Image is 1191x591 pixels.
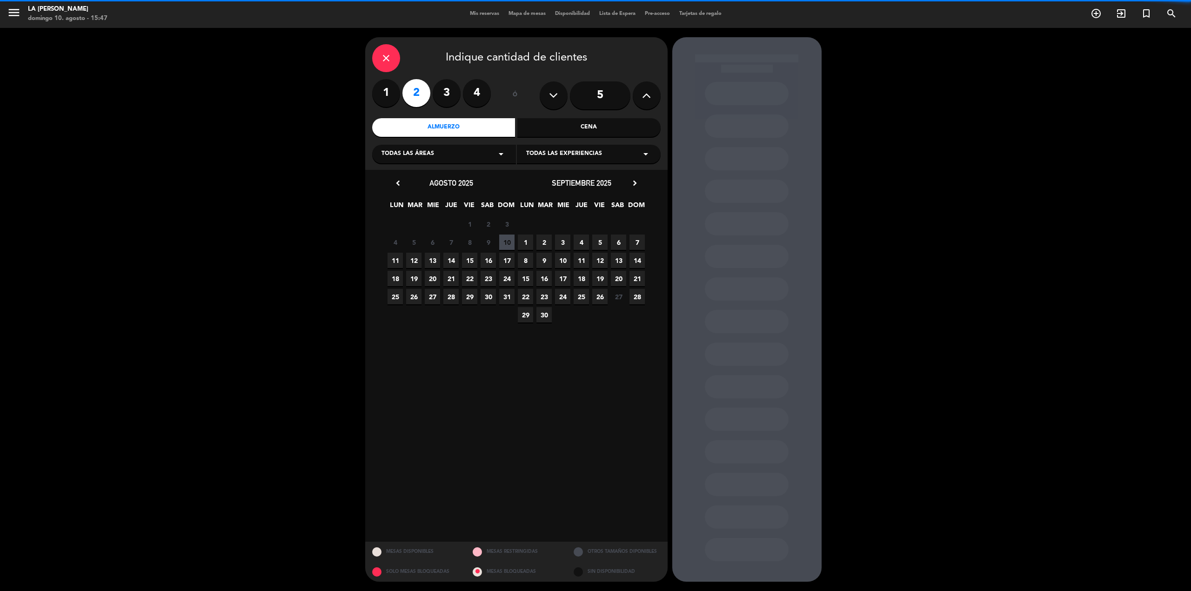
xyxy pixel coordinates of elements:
[406,253,422,268] span: 12
[443,253,459,268] span: 14
[381,53,392,64] i: close
[517,118,661,137] div: Cena
[406,235,422,250] span: 5
[555,253,570,268] span: 10
[365,542,466,562] div: MESAS DISPONIBLES
[433,79,461,107] label: 3
[481,289,496,304] span: 30
[640,148,651,160] i: arrow_drop_down
[388,289,403,304] span: 25
[629,271,645,286] span: 21
[500,79,530,112] div: ó
[429,178,473,188] span: agosto 2025
[675,11,726,16] span: Tarjetas de regalo
[443,235,459,250] span: 7
[574,235,589,250] span: 4
[463,79,491,107] label: 4
[611,253,626,268] span: 13
[536,271,552,286] span: 16
[443,200,459,215] span: JUE
[425,235,440,250] span: 6
[406,289,422,304] span: 26
[574,253,589,268] span: 11
[7,6,21,23] button: menu
[393,178,403,188] i: chevron_left
[552,178,611,188] span: septiembre 2025
[629,235,645,250] span: 7
[629,289,645,304] span: 28
[518,289,533,304] span: 22
[1166,8,1177,19] i: search
[480,200,495,215] span: SAB
[592,289,608,304] span: 26
[592,200,607,215] span: VIE
[372,44,661,72] div: Indique cantidad de clientes
[518,271,533,286] span: 15
[466,542,567,562] div: MESAS RESTRINGIDAS
[499,271,515,286] span: 24
[550,11,595,16] span: Disponibilidad
[462,289,477,304] span: 29
[536,289,552,304] span: 23
[406,271,422,286] span: 19
[466,562,567,582] div: MESAS BLOQUEADAS
[611,271,626,286] span: 20
[555,200,571,215] span: MIE
[611,235,626,250] span: 6
[365,562,466,582] div: SOLO MESAS BLOQUEADAS
[462,253,477,268] span: 15
[630,178,640,188] i: chevron_right
[518,253,533,268] span: 8
[574,200,589,215] span: JUE
[499,235,515,250] span: 10
[425,253,440,268] span: 13
[592,235,608,250] span: 5
[443,271,459,286] span: 21
[567,562,668,582] div: SIN DISPONIBILIDAD
[28,14,107,23] div: domingo 10. agosto - 15:47
[389,200,404,215] span: LUN
[536,235,552,250] span: 2
[574,289,589,304] span: 25
[628,200,643,215] span: DOM
[7,6,21,20] i: menu
[499,289,515,304] span: 31
[518,235,533,250] span: 1
[481,271,496,286] span: 23
[555,271,570,286] span: 17
[629,253,645,268] span: 14
[640,11,675,16] span: Pre-acceso
[518,307,533,322] span: 29
[462,271,477,286] span: 22
[611,289,626,304] span: 27
[425,289,440,304] span: 27
[1091,8,1102,19] i: add_circle_outline
[28,5,107,14] div: LA [PERSON_NAME]
[407,200,422,215] span: MAR
[1141,8,1152,19] i: turned_in_not
[574,271,589,286] span: 18
[372,79,400,107] label: 1
[481,253,496,268] span: 16
[536,307,552,322] span: 30
[462,216,477,232] span: 1
[555,235,570,250] span: 3
[402,79,430,107] label: 2
[481,235,496,250] span: 9
[465,11,504,16] span: Mis reservas
[388,253,403,268] span: 11
[567,542,668,562] div: OTROS TAMAÑOS DIPONIBLES
[519,200,535,215] span: LUN
[536,253,552,268] span: 9
[381,149,434,159] span: Todas las áreas
[495,148,507,160] i: arrow_drop_down
[499,216,515,232] span: 3
[462,200,477,215] span: VIE
[388,235,403,250] span: 4
[425,200,441,215] span: MIE
[481,216,496,232] span: 2
[504,11,550,16] span: Mapa de mesas
[425,271,440,286] span: 20
[610,200,625,215] span: SAB
[537,200,553,215] span: MAR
